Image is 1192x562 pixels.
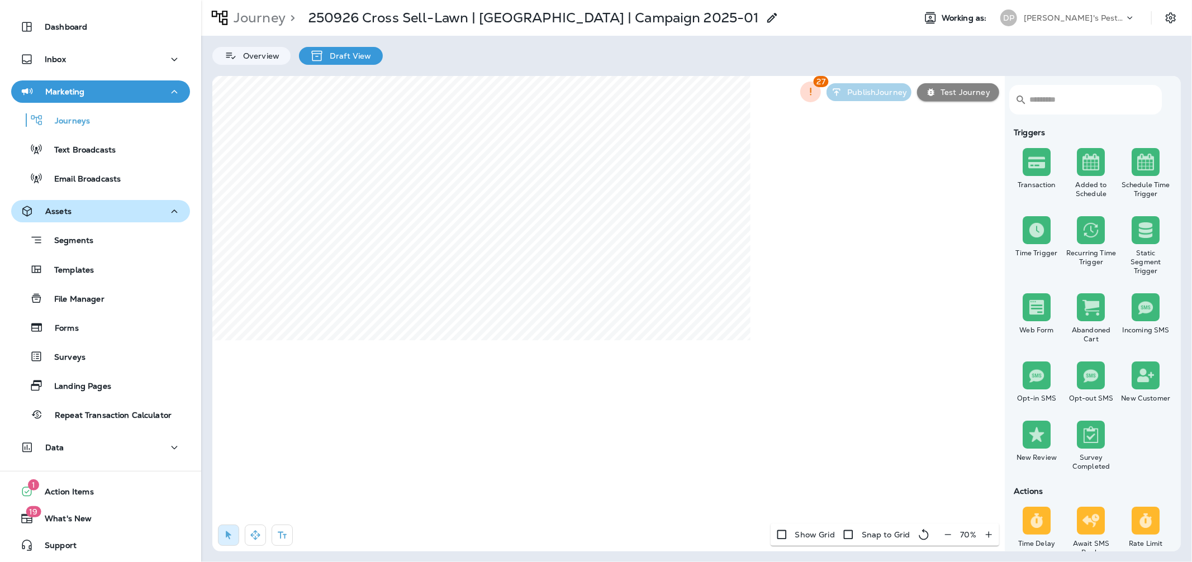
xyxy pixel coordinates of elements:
div: Abandoned Cart [1066,326,1117,344]
p: Landing Pages [43,382,111,392]
p: Repeat Transaction Calculator [44,411,172,421]
p: Data [45,443,64,452]
p: Inbox [45,55,66,64]
p: Dashboard [45,22,87,31]
button: Journeys [11,108,190,132]
button: Dashboard [11,16,190,38]
div: Transaction [1011,180,1062,189]
p: 250926 Cross Sell-Lawn | [GEOGRAPHIC_DATA] | Campaign 2025-01 [308,9,759,26]
button: File Manager [11,287,190,310]
p: Draft View [324,51,371,60]
button: Support [11,534,190,556]
p: 70 % [961,530,976,539]
div: Recurring Time Trigger [1066,249,1117,266]
div: Time Delay [1011,539,1062,548]
p: File Manager [43,294,105,305]
p: Journeys [44,116,90,127]
div: DP [1000,9,1017,26]
button: Inbox [11,48,190,70]
button: 1Action Items [11,480,190,503]
p: Segments [43,236,93,247]
button: Segments [11,228,190,252]
span: 27 [814,76,829,87]
p: Templates [43,265,94,276]
button: Assets [11,200,190,222]
div: Actions [1009,487,1173,496]
div: Survey Completed [1066,453,1117,471]
button: Settings [1161,8,1181,28]
div: Triggers [1009,128,1173,137]
div: Static Segment Trigger [1120,249,1171,275]
div: Rate Limit [1120,539,1171,548]
button: Email Broadcasts [11,166,190,190]
button: Templates [11,258,190,281]
span: Support [34,541,77,554]
div: Web Form [1011,326,1062,335]
button: Surveys [11,345,190,368]
div: 250926 Cross Sell-Lawn | Port Orange | Campaign 2025-01 [308,9,759,26]
p: Assets [45,207,72,216]
p: Forms [44,323,79,334]
p: > [286,9,295,26]
span: Working as: [942,13,989,23]
div: New Review [1011,453,1062,462]
button: Marketing [11,80,190,103]
div: Await SMS Reply [1066,539,1117,557]
div: New Customer [1120,394,1171,403]
button: Test Journey [917,83,999,101]
p: Surveys [43,353,86,363]
p: Test Journey [936,88,990,97]
div: Time Trigger [1011,249,1062,258]
p: Show Grid [795,530,835,539]
button: Data [11,436,190,459]
button: 19What's New [11,507,190,530]
span: 19 [26,506,41,517]
div: Opt-out SMS [1066,394,1117,403]
span: 1 [28,479,39,490]
div: Opt-in SMS [1011,394,1062,403]
p: Overview [238,51,279,60]
span: What's New [34,514,92,527]
div: Incoming SMS [1120,326,1171,335]
button: Repeat Transaction Calculator [11,403,190,426]
p: Text Broadcasts [43,145,116,156]
button: Text Broadcasts [11,137,190,161]
span: Action Items [34,487,94,501]
p: [PERSON_NAME]'s Pest Control [1024,13,1124,22]
button: Forms [11,316,190,339]
div: Added to Schedule [1066,180,1117,198]
div: Schedule Time Trigger [1120,180,1171,198]
p: Journey [229,9,286,26]
p: Email Broadcasts [43,174,121,185]
button: Landing Pages [11,374,190,397]
p: Marketing [45,87,84,96]
p: Snap to Grid [862,530,910,539]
